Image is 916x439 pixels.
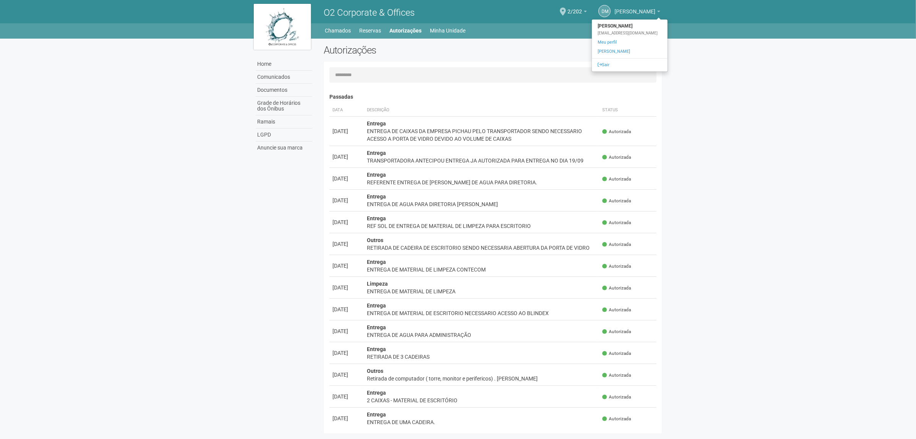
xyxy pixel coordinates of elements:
[602,416,631,422] span: Autorizada
[367,324,386,330] strong: Entrega
[602,394,631,400] span: Autorizada
[602,219,631,226] span: Autorizada
[367,397,597,404] div: 2 CAIXAS - MATERIAL DE ESCRITÓRIO
[367,346,386,352] strong: Entrega
[602,285,631,291] span: Autorizada
[592,31,668,36] div: [EMAIL_ADDRESS][DOMAIN_NAME]
[360,25,381,36] a: Reservas
[364,104,600,117] th: Descrição
[367,120,386,127] strong: Entrega
[367,418,597,426] div: ENTREGA DE UMA CADEIRA.
[602,154,631,161] span: Autorizada
[567,10,587,16] a: 2/202
[367,127,597,143] div: ENTREGA DE CAIXAS DA EMPRESA PICHAU PELO TRANSPORTADOR SENDO NECESSARIO ACESSO A PORTA DE VIDRO D...
[367,266,597,273] div: ENTREGA DE MATERIAL DE LIMPEZA CONTECOM
[602,328,631,335] span: Autorizada
[599,104,657,117] th: Status
[602,307,631,313] span: Autorizada
[256,141,312,154] a: Anuncie sua marca
[329,94,657,100] h4: Passadas
[367,390,386,396] strong: Entrega
[367,331,597,339] div: ENTREGA DE AGUA PARA ADMINISTRAÇÃO
[367,353,597,361] div: RETIRADA DE 3 CADEIRAS
[367,215,386,221] strong: Entrega
[332,153,361,161] div: [DATE]
[614,10,660,16] a: [PERSON_NAME]
[592,38,668,47] a: Meu perfil
[329,104,364,117] th: Data
[332,218,361,226] div: [DATE]
[592,47,668,56] a: [PERSON_NAME]
[592,60,668,70] a: Sair
[332,175,361,182] div: [DATE]
[256,71,312,84] a: Comunicados
[367,368,383,374] strong: Outros
[614,1,655,15] span: DIEGO MEDEIROS
[367,193,386,200] strong: Entrega
[367,157,597,164] div: TRANSPORTADORA ANTECIPOU ENTREGA JA AUTORIZADA PARA ENTREGA NO DIA 19/09
[332,415,361,422] div: [DATE]
[367,288,597,295] div: ENTREGA DE MATERIAL DE LIMPEZA
[367,237,383,243] strong: Outros
[367,172,386,178] strong: Entrega
[598,5,611,17] a: DM
[324,7,415,18] span: O2 Corporate & Offices
[602,263,631,270] span: Autorizada
[367,259,386,265] strong: Entrega
[602,176,631,182] span: Autorizada
[367,200,597,208] div: ENTREGA DE AGUA PARA DIRETORIA [PERSON_NAME]
[256,128,312,141] a: LGPD
[602,128,631,135] span: Autorizada
[367,309,597,317] div: ENTREGA DE MATERIAL DE ESCRITORIO NECESSARIO ACESSO AO BLINDEX
[332,393,361,400] div: [DATE]
[367,302,386,309] strong: Entrega
[367,222,597,230] div: REF SOL DE ENTREGA DE MATERIAL DE LIMPEZA PARA ESCRITORIO
[332,127,361,135] div: [DATE]
[367,411,386,418] strong: Entrega
[390,25,422,36] a: Autorizações
[254,4,311,50] img: logo.jpg
[602,372,631,379] span: Autorizada
[592,21,668,31] strong: [PERSON_NAME]
[332,349,361,357] div: [DATE]
[332,327,361,335] div: [DATE]
[256,115,312,128] a: Ramais
[332,284,361,291] div: [DATE]
[602,241,631,248] span: Autorizada
[332,197,361,204] div: [DATE]
[324,44,487,56] h2: Autorizações
[567,1,582,15] span: 2/202
[332,262,361,270] div: [DATE]
[325,25,351,36] a: Chamados
[256,84,312,97] a: Documentos
[256,58,312,71] a: Home
[367,281,388,287] strong: Limpeza
[430,25,466,36] a: Minha Unidade
[367,179,597,186] div: REFERENTE ENTREGA DE [PERSON_NAME] DE AGUA PARA DIRETORIA.
[367,375,597,382] div: Retirada de computador ( torre, monitor e perifericos) . [PERSON_NAME]
[332,306,361,313] div: [DATE]
[367,150,386,156] strong: Entrega
[332,240,361,248] div: [DATE]
[602,198,631,204] span: Autorizada
[256,97,312,115] a: Grade de Horários dos Ônibus
[332,371,361,379] div: [DATE]
[367,244,597,252] div: RETIRADA DE CADEIRA DE ESCRITORIO SENDO NECESSARIA ABERTURA DA PORTA DE VIDRO
[602,350,631,357] span: Autorizada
